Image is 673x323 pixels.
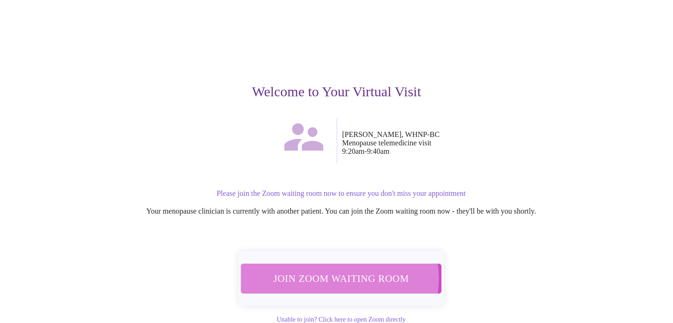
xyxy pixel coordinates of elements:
[253,270,429,287] span: Join Zoom Waiting Room
[49,84,624,100] h3: Welcome to Your Virtual Visit
[58,207,624,215] p: Your menopause clinician is currently with another patient. You can join the Zoom waiting room no...
[58,189,624,198] p: Please join the Zoom waiting room now to ensure you don't miss your appointment
[277,316,406,323] a: Unable to join? Click here to open Zoom directly
[342,130,624,156] p: [PERSON_NAME], WHNP-BC Menopause telemedicine visit 9:20am - 9:40am
[241,264,442,293] button: Join Zoom Waiting Room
